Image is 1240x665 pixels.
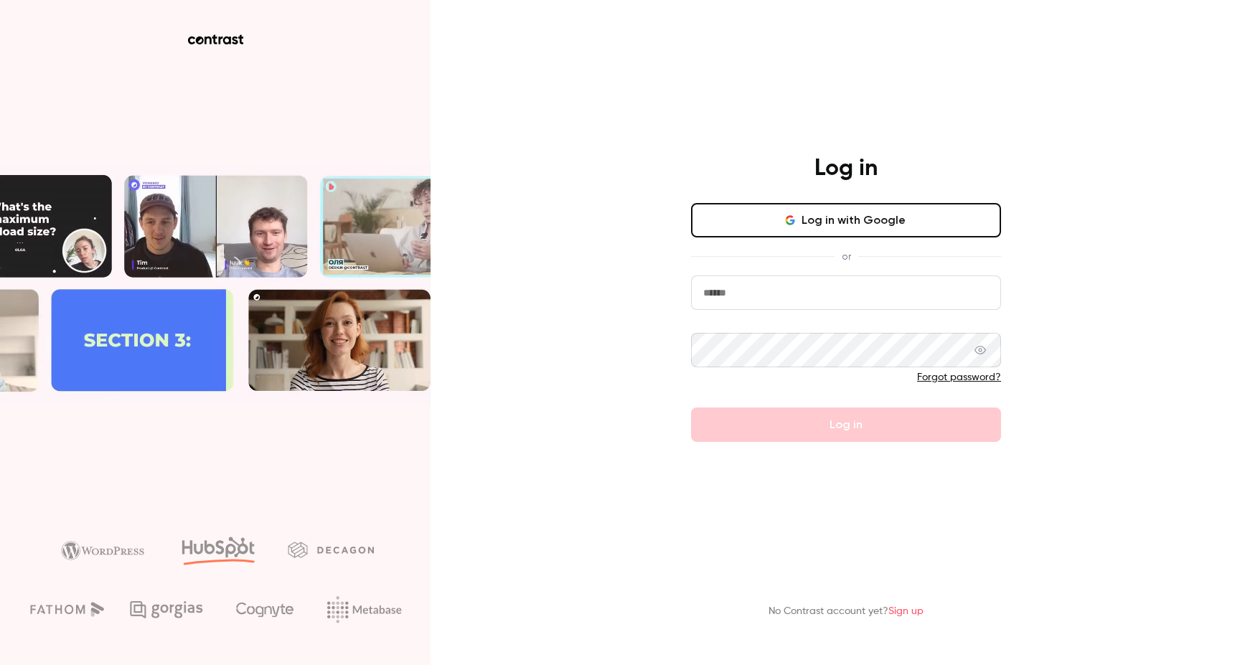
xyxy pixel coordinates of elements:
h4: Log in [814,154,878,183]
p: No Contrast account yet? [769,604,924,619]
a: Forgot password? [917,372,1001,382]
button: Log in with Google [691,203,1001,237]
a: Sign up [888,606,924,616]
span: or [835,249,858,264]
img: decagon [288,542,374,557]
